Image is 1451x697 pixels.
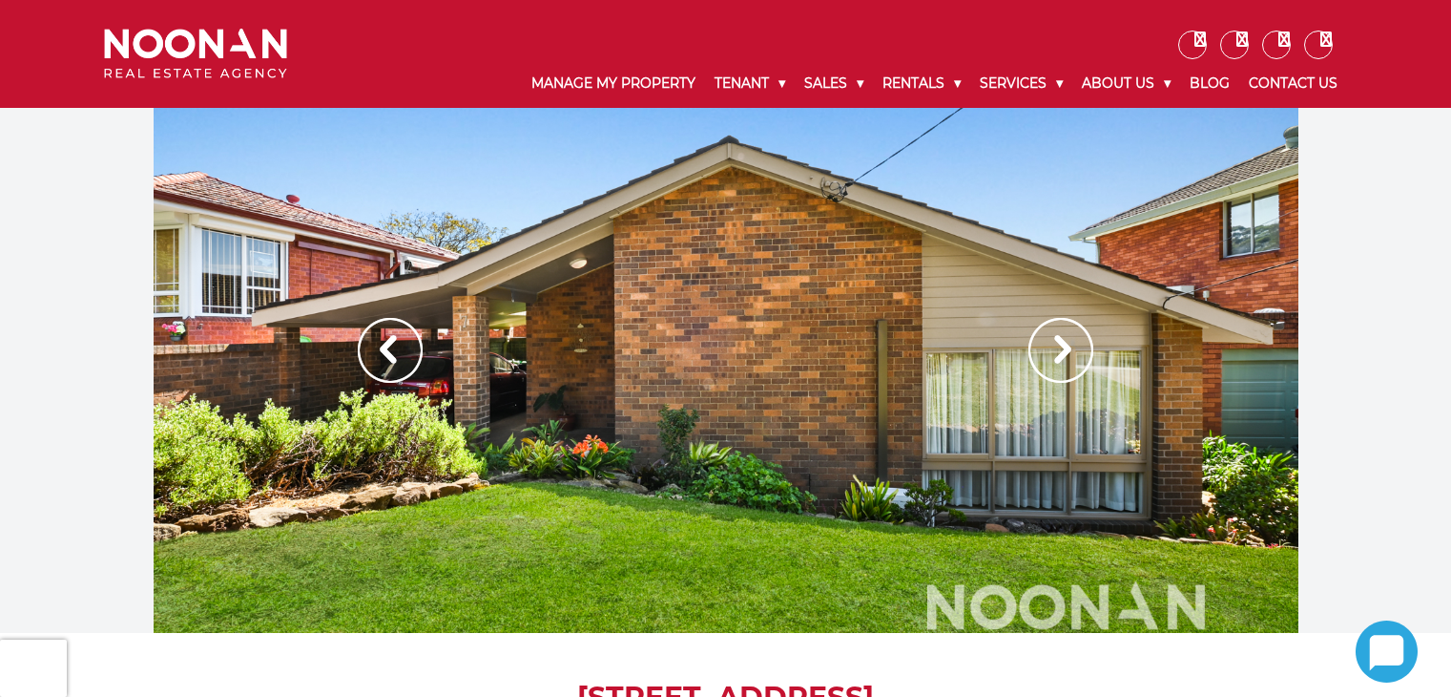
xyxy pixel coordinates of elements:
a: About Us [1072,59,1180,108]
img: Arrow slider [1028,318,1093,383]
a: Contact Us [1239,59,1347,108]
a: Services [970,59,1072,108]
a: Sales [795,59,873,108]
a: Blog [1180,59,1239,108]
img: Arrow slider [358,318,423,383]
a: Tenant [705,59,795,108]
a: Manage My Property [522,59,705,108]
a: Rentals [873,59,970,108]
img: Noonan Real Estate Agency [104,29,287,79]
